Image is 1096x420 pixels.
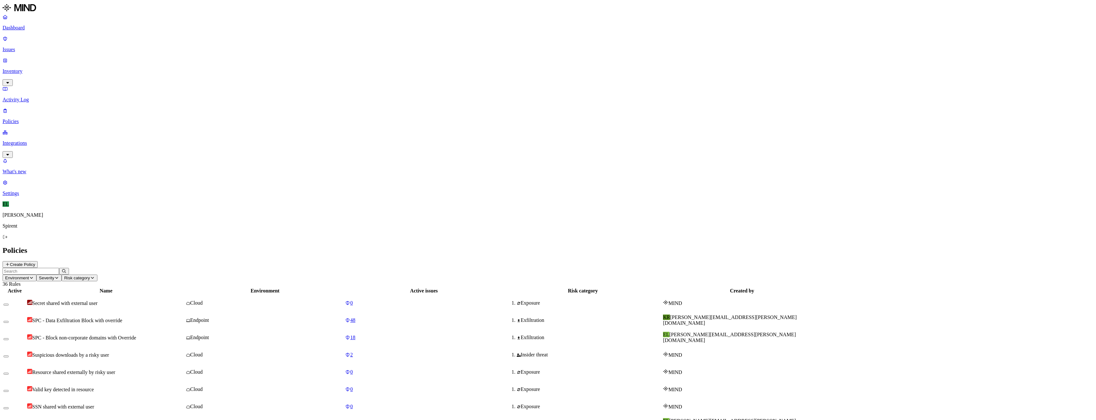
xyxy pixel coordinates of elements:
[663,369,668,374] img: mind-logo-icon.svg
[345,317,503,323] a: 48
[3,129,1093,157] a: Integrations
[3,47,1093,52] p: Issues
[3,268,59,275] input: Search
[3,201,9,207] span: EL
[27,403,32,408] img: severity-high.svg
[668,352,682,358] span: MIND
[517,317,662,323] div: Exfiltration
[345,288,503,294] div: Active issues
[668,300,682,306] span: MIND
[668,404,682,409] span: MIND
[27,300,32,305] img: severity-critical.svg
[663,352,668,357] img: mind-logo-icon.svg
[3,14,1093,31] a: Dashboard
[663,300,668,305] img: mind-logo-icon.svg
[3,169,1093,175] p: What's new
[517,386,662,392] div: Exposure
[27,317,32,322] img: severity-high.svg
[350,386,353,392] span: 0
[39,276,54,280] span: Severity
[345,386,503,392] a: 0
[27,334,32,339] img: severity-high.svg
[663,288,821,294] div: Created by
[32,318,122,323] span: SPC - Data Exfiltration Block with override
[3,3,1093,14] a: MIND
[663,386,668,391] img: mind-logo-icon.svg
[350,352,353,357] span: 2
[663,315,797,326] span: [PERSON_NAME][EMAIL_ADDRESS][PERSON_NAME][DOMAIN_NAME]
[27,369,32,374] img: severity-high.svg
[517,352,662,358] div: Insider threat
[32,352,109,358] span: Suspicious downloads by a risky user
[3,97,1093,103] p: Activity Log
[345,335,503,340] a: 18
[3,68,1093,74] p: Inventory
[668,369,682,375] span: MIND
[668,387,682,392] span: MIND
[32,300,97,306] span: Secret shared with external user
[32,369,115,375] span: Resource shared externally by risky user
[504,288,662,294] div: Risk category
[345,300,503,306] a: 0
[190,404,203,409] span: Cloud
[3,108,1093,124] a: Policies
[27,352,32,357] img: severity-high.svg
[663,403,668,408] img: mind-logo-icon.svg
[190,317,209,323] span: Endpoint
[663,332,669,337] span: EL
[3,223,1093,229] p: Spirent
[190,369,203,375] span: Cloud
[517,335,662,340] div: Exfiltration
[5,276,29,280] span: Environment
[64,276,90,280] span: Risk category
[4,288,26,294] div: Active
[27,386,32,391] img: severity-high.svg
[3,86,1093,103] a: Activity Log
[3,180,1093,196] a: Settings
[663,315,670,320] span: KR
[190,352,203,357] span: Cloud
[3,58,1093,85] a: Inventory
[3,158,1093,175] a: What's new
[517,369,662,375] div: Exposure
[186,288,344,294] div: Environment
[3,191,1093,196] p: Settings
[350,404,353,409] span: 0
[345,369,503,375] a: 0
[3,246,1093,255] h2: Policies
[3,281,20,287] span: 36 Rules
[27,288,185,294] div: Name
[190,300,203,306] span: Cloud
[190,386,203,392] span: Cloud
[3,25,1093,31] p: Dashboard
[3,119,1093,124] p: Policies
[3,140,1093,146] p: Integrations
[350,317,355,323] span: 48
[517,404,662,409] div: Exposure
[32,404,94,409] span: SSN shared with external user
[3,3,36,13] img: MIND
[663,332,796,343] span: [PERSON_NAME][EMAIL_ADDRESS][PERSON_NAME][DOMAIN_NAME]
[350,335,355,340] span: 18
[345,352,503,358] a: 2
[345,404,503,409] a: 0
[350,369,353,375] span: 0
[3,36,1093,52] a: Issues
[3,261,38,268] button: Create Policy
[32,335,136,340] span: SPC - Block non-corporate domains with Override
[350,300,353,306] span: 0
[517,300,662,306] div: Exposure
[32,387,94,392] span: Valid key detected in resource
[190,335,209,340] span: Endpoint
